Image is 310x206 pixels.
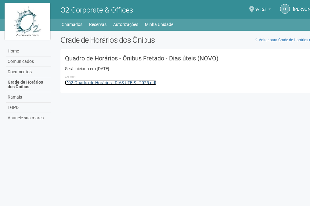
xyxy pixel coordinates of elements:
a: 02-Quadro de Horários - DIAS ÚTEIS - 2025.pdf [65,80,157,85]
a: Minha Unidade [145,20,173,29]
a: FF [280,4,290,14]
a: Reservas [89,20,106,29]
a: Comunicados [6,56,51,67]
a: Autorizações [113,20,138,29]
a: Chamados [62,20,82,29]
a: Home [6,46,51,56]
a: Ramais [6,92,51,103]
a: Documentos [6,67,51,77]
a: LGPD [6,103,51,113]
span: O2 Corporate & Offices [60,6,133,14]
span: 9/121 [255,1,267,12]
a: Anuncie sua marca [6,113,51,123]
img: logo.jpg [5,3,50,40]
a: 9/121 [255,8,271,13]
a: Grade de Horários dos Ônibus [6,77,51,92]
